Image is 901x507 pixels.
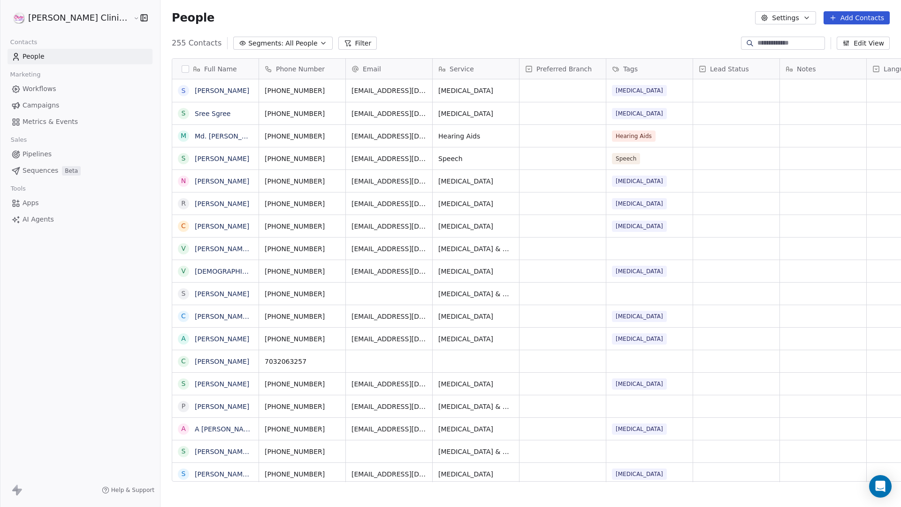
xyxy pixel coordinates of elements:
[8,212,153,227] a: AI Agents
[195,177,249,185] a: [PERSON_NAME]
[780,59,866,79] div: Notes
[265,312,340,321] span: [PHONE_NUMBER]
[8,195,153,211] a: Apps
[438,199,513,208] span: [MEDICAL_DATA]
[172,59,259,79] div: Full Name
[28,12,131,24] span: [PERSON_NAME] Clinic Internal
[195,470,277,478] a: [PERSON_NAME] veesam
[182,446,186,456] div: S
[438,379,513,389] span: [MEDICAL_DATA]
[710,64,749,74] span: Lead Status
[265,222,340,231] span: [PHONE_NUMBER]
[195,335,249,343] a: [PERSON_NAME]
[438,244,513,253] span: [MEDICAL_DATA] & Dizziness
[195,313,291,320] a: [PERSON_NAME] Ch Venktrao
[433,59,519,79] div: Service
[23,84,56,94] span: Workflows
[6,68,45,82] span: Marketing
[248,38,283,48] span: Segments:
[181,176,186,186] div: N
[438,109,513,118] span: [MEDICAL_DATA]
[7,133,31,147] span: Sales
[172,79,259,482] div: grid
[265,334,340,344] span: [PHONE_NUMBER]
[265,469,340,479] span: [PHONE_NUMBER]
[6,35,41,49] span: Contacts
[612,311,667,322] span: [MEDICAL_DATA]
[438,267,513,276] span: [MEDICAL_DATA]
[259,59,345,79] div: Phone Number
[11,10,127,26] button: [PERSON_NAME] Clinic Internal
[181,131,186,141] div: M
[182,379,186,389] div: S
[346,59,432,79] div: Email
[181,424,186,434] div: A
[612,131,656,142] span: Hearing Aids
[13,12,24,23] img: RASYA-Clinic%20Circle%20icon%20Transparent.png
[204,64,237,74] span: Full Name
[181,244,186,253] div: V
[438,447,513,456] span: [MEDICAL_DATA] & Dizziness
[23,166,58,176] span: Sequences
[195,155,249,162] a: [PERSON_NAME]
[351,109,427,118] span: [EMAIL_ADDRESS][DOMAIN_NAME]
[265,379,340,389] span: [PHONE_NUMBER]
[195,290,249,298] a: [PERSON_NAME]
[172,11,214,25] span: People
[869,475,892,498] div: Open Intercom Messenger
[23,198,39,208] span: Apps
[182,469,186,479] div: S
[837,37,890,50] button: Edit View
[23,215,54,224] span: AI Agents
[351,131,427,141] span: [EMAIL_ADDRESS][DOMAIN_NAME]
[182,86,186,96] div: S
[285,38,317,48] span: All People
[265,289,340,299] span: [PHONE_NUMBER]
[438,424,513,434] span: [MEDICAL_DATA]
[111,486,154,494] span: Help & Support
[195,223,249,230] a: [PERSON_NAME]
[265,131,340,141] span: [PHONE_NUMBER]
[693,59,779,79] div: Lead Status
[363,64,381,74] span: Email
[351,379,427,389] span: [EMAIL_ADDRESS][DOMAIN_NAME]
[755,11,816,24] button: Settings
[612,198,667,209] span: [MEDICAL_DATA]
[612,85,667,96] span: [MEDICAL_DATA]
[438,469,513,479] span: [MEDICAL_DATA]
[612,176,667,187] span: [MEDICAL_DATA]
[338,37,377,50] button: Filter
[182,108,186,118] div: S
[351,267,427,276] span: [EMAIL_ADDRESS][DOMAIN_NAME]
[181,266,186,276] div: V
[182,154,186,163] div: S
[351,334,427,344] span: [EMAIL_ADDRESS][DOMAIN_NAME]
[181,221,186,231] div: C
[797,64,816,74] span: Notes
[519,59,606,79] div: Preferred Branch
[438,334,513,344] span: [MEDICAL_DATA]
[195,110,230,117] a: Sree Sgree
[438,289,513,299] span: [MEDICAL_DATA] & Dizziness
[612,378,667,390] span: [MEDICAL_DATA]
[195,245,281,253] a: [PERSON_NAME] Tirupathi
[612,469,667,480] span: [MEDICAL_DATA]
[181,334,186,344] div: A
[351,244,427,253] span: [EMAIL_ADDRESS][DOMAIN_NAME]
[182,289,186,299] div: S
[62,166,81,176] span: Beta
[265,154,340,163] span: [PHONE_NUMBER]
[195,380,249,388] a: [PERSON_NAME]
[438,131,513,141] span: Hearing Aids
[181,199,186,208] div: R
[265,199,340,208] span: [PHONE_NUMBER]
[276,64,325,74] span: Phone Number
[8,49,153,64] a: People
[23,52,45,61] span: People
[438,177,513,186] span: [MEDICAL_DATA]
[265,402,340,411] span: [PHONE_NUMBER]
[351,402,427,411] span: [EMAIL_ADDRESS][DOMAIN_NAME]
[172,38,221,49] span: 255 Contacts
[438,154,513,163] span: Speech
[351,469,427,479] span: [EMAIL_ADDRESS][DOMAIN_NAME]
